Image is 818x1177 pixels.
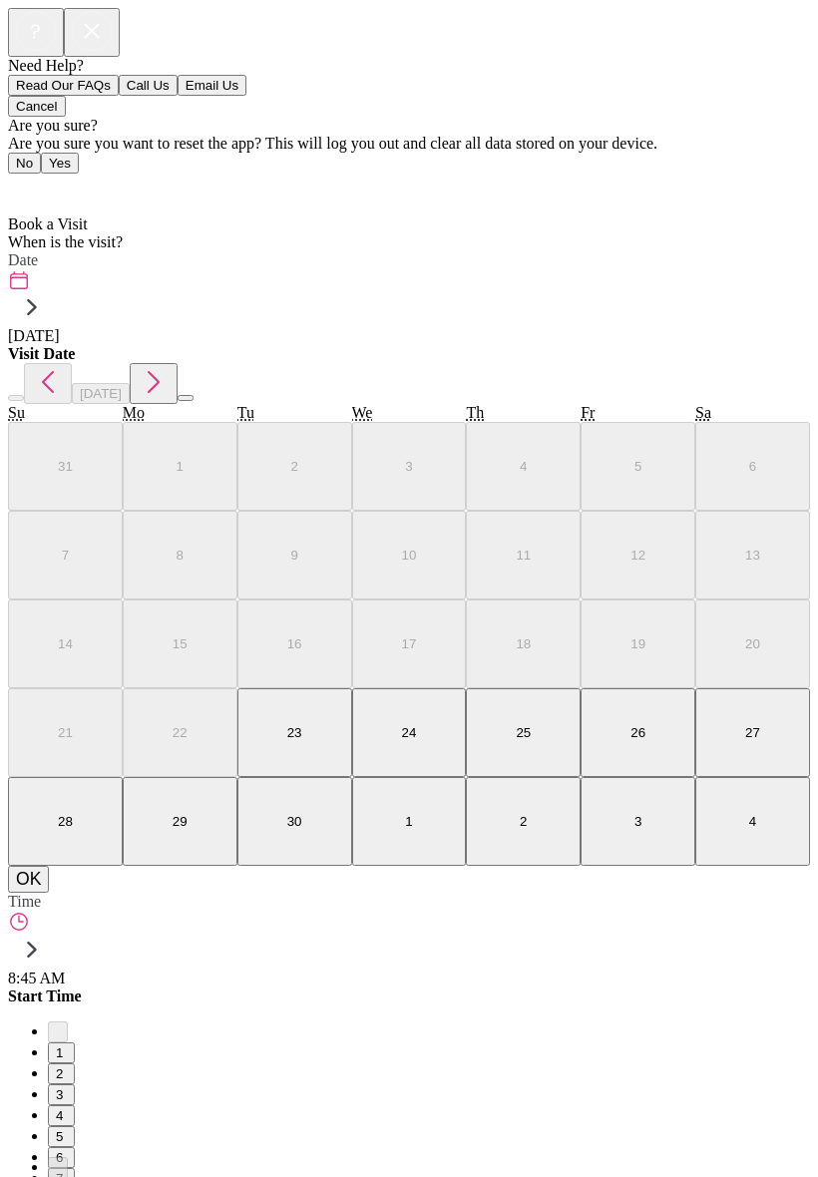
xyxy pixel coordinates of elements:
div: Need Help? [8,57,810,75]
button: September 28, 2025 [8,777,123,866]
button: September 17, 2025 [352,599,467,688]
button: September 29, 2025 [123,777,237,866]
button: September 15, 2025 [123,599,237,688]
abbr: October 3, 2025 [634,814,641,829]
button: 5 [48,1126,75,1147]
span: [DATE] [80,386,122,401]
abbr: September 27, 2025 [745,725,760,740]
div: When is the visit? [8,233,810,251]
button: 6 [48,1147,75,1168]
button: Read Our FAQs [8,75,119,96]
abbr: September 10, 2025 [402,548,417,563]
button: September 26, 2025 [581,688,695,777]
abbr: September 26, 2025 [630,725,645,740]
abbr: Thursday [466,404,484,421]
button: October 3, 2025 [581,777,695,866]
span: Time [8,893,41,910]
abbr: October 1, 2025 [405,814,412,829]
abbr: September 12, 2025 [630,548,645,563]
button: September 25, 2025 [466,688,581,777]
button: OK [8,866,49,893]
button: September 18, 2025 [466,599,581,688]
abbr: September 15, 2025 [173,636,188,651]
span: 5 [56,1129,67,1144]
button: September 21, 2025 [8,688,123,777]
button: September 4, 2025 [466,422,581,511]
abbr: September 23, 2025 [287,725,302,740]
button: 3 [48,1084,75,1105]
button: 2 [48,1063,75,1084]
span: 3 [56,1087,67,1102]
button: September 9, 2025 [237,511,352,599]
button: September 24, 2025 [352,688,467,777]
button: September 10, 2025 [352,511,467,599]
button: September 8, 2025 [123,511,237,599]
a: Home [8,180,59,196]
abbr: September 30, 2025 [287,814,302,829]
abbr: August 31, 2025 [58,459,73,474]
button: Call Us [119,75,178,96]
div: Are you sure? [8,117,810,135]
abbr: September 29, 2025 [173,814,188,829]
button: September 19, 2025 [581,599,695,688]
abbr: Friday [581,404,595,421]
button: September 11, 2025 [466,511,581,599]
abbr: October 2, 2025 [520,814,527,829]
abbr: September 3, 2025 [405,459,412,474]
abbr: September 28, 2025 [58,814,73,829]
abbr: September 7, 2025 [62,548,69,563]
abbr: September 11, 2025 [516,548,531,563]
strong: Visit Date [8,345,75,362]
abbr: September 17, 2025 [402,636,417,651]
abbr: September 1, 2025 [177,459,184,474]
span: [DATE] [8,327,60,344]
button: [DATE] [72,383,130,404]
button: October 1, 2025 [352,777,467,866]
span: Home [20,180,59,196]
button: September 14, 2025 [8,599,123,688]
button: September 22, 2025 [123,688,237,777]
button: Cancel [8,96,66,117]
abbr: September 6, 2025 [749,459,756,474]
span: Book a Visit [8,215,88,232]
button: September 1, 2025 [123,422,237,511]
span: 6 [56,1150,67,1165]
abbr: September 16, 2025 [287,636,302,651]
abbr: September 9, 2025 [290,548,297,563]
button: September 30, 2025 [237,777,352,866]
abbr: September 14, 2025 [58,636,73,651]
span: Date [8,251,38,268]
div: Are you sure you want to reset the app? This will log you out and clear all data stored on your d... [8,135,810,153]
abbr: September 20, 2025 [745,636,760,651]
abbr: Wednesday [352,404,373,421]
span: 4 [56,1108,67,1123]
button: September 3, 2025 [352,422,467,511]
button: September 27, 2025 [695,688,810,777]
button: September 16, 2025 [237,599,352,688]
button: September 13, 2025 [695,511,810,599]
button: 4 [48,1105,75,1126]
button: September 7, 2025 [8,511,123,599]
abbr: September 22, 2025 [173,725,188,740]
button: 1 [48,1042,75,1063]
abbr: Sunday [8,404,25,421]
button: September 6, 2025 [695,422,810,511]
abbr: Saturday [695,404,711,421]
span: 1 [56,1045,67,1060]
abbr: September 2, 2025 [290,459,297,474]
button: September 2, 2025 [237,422,352,511]
abbr: Tuesday [237,404,254,421]
abbr: October 4, 2025 [749,814,756,829]
button: Yes [41,153,79,174]
abbr: Monday [123,404,145,421]
abbr: September 25, 2025 [516,725,531,740]
span: 8:45 AM [8,970,65,986]
abbr: September 5, 2025 [634,459,641,474]
button: August 31, 2025 [8,422,123,511]
button: No [8,153,41,174]
abbr: September 4, 2025 [520,459,527,474]
button: October 2, 2025 [466,777,581,866]
strong: Start Time [8,987,82,1004]
abbr: September 21, 2025 [58,725,73,740]
abbr: September 19, 2025 [630,636,645,651]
